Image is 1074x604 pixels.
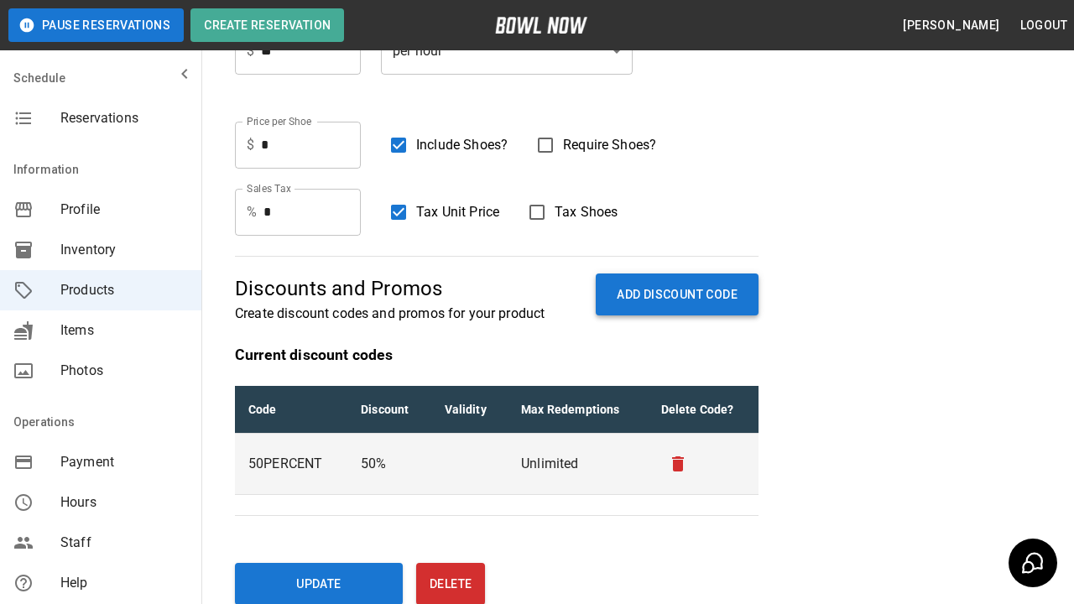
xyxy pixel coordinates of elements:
[563,135,656,155] span: Require Shoes?
[347,386,430,434] th: Discount
[235,386,347,434] th: Code
[235,304,545,324] p: Create discount codes and promos for your product
[416,135,508,155] span: Include Shoes?
[247,135,254,155] p: $
[60,280,188,300] span: Products
[60,573,188,593] span: Help
[60,492,188,513] span: Hours
[60,533,188,553] span: Staff
[1014,10,1074,41] button: Logout
[555,202,618,222] span: Tax Shoes
[648,386,759,434] th: Delete Code?
[190,8,344,42] button: Create Reservation
[60,361,188,381] span: Photos
[361,454,417,474] p: 50 %
[60,200,188,220] span: Profile
[431,386,508,434] th: Validity
[60,108,188,128] span: Reservations
[60,452,188,472] span: Payment
[661,447,695,481] button: remove
[8,8,184,42] button: Pause Reservations
[235,344,759,366] p: Current discount codes
[247,202,257,222] p: %
[896,10,1006,41] button: [PERSON_NAME]
[235,273,545,304] p: Discounts and Promos
[521,454,633,474] p: Unlimited
[235,386,759,495] table: sticky table
[248,454,334,474] p: 50PERCENT
[60,240,188,260] span: Inventory
[416,202,499,222] span: Tax Unit Price
[596,273,759,316] button: ADD DISCOUNT CODE
[381,28,633,75] div: per hour
[247,41,254,61] p: $
[508,386,647,434] th: Max Redemptions
[60,320,188,341] span: Items
[495,17,587,34] img: logo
